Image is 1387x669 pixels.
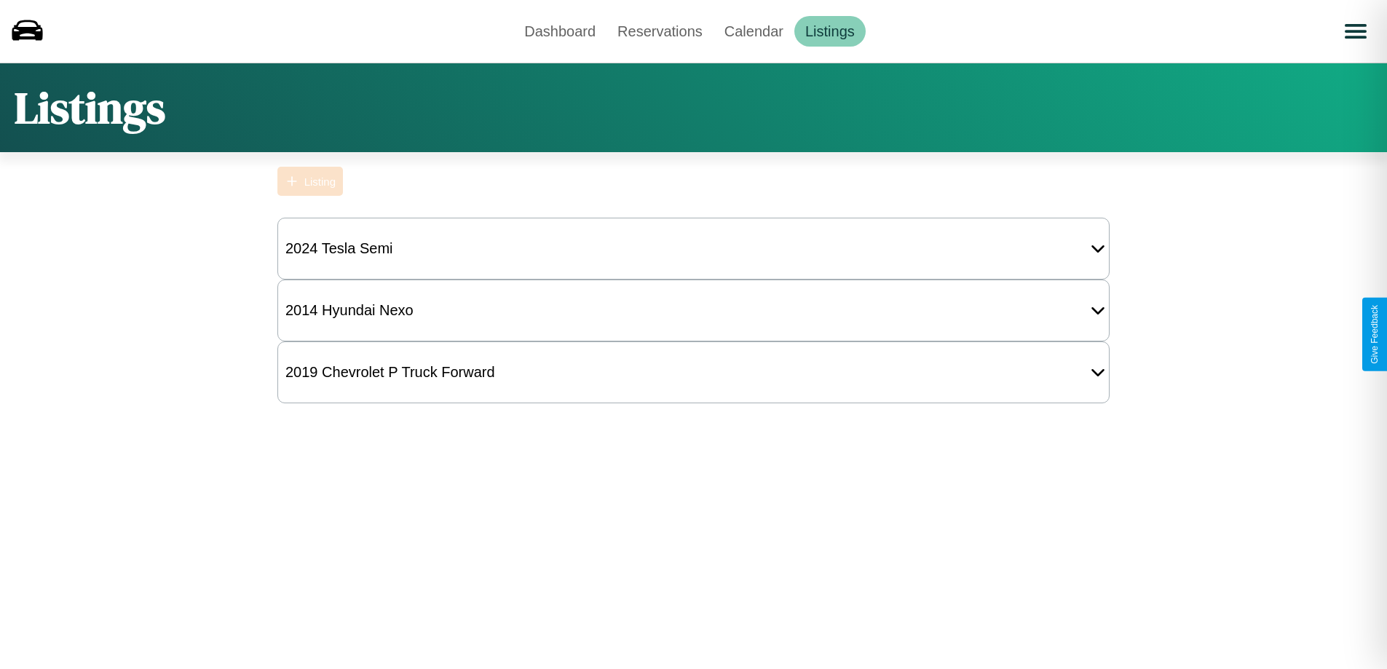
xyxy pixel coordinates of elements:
div: 2019 Chevrolet P Truck Forward [278,357,502,388]
button: Listing [277,167,343,196]
div: Give Feedback [1370,305,1380,364]
div: 2014 Hyundai Nexo [278,295,421,326]
div: 2024 Tesla Semi [278,233,400,264]
a: Listings [794,16,866,47]
div: Listing [304,175,336,188]
button: Open menu [1335,11,1376,52]
a: Calendar [714,16,794,47]
a: Reservations [606,16,714,47]
a: Dashboard [513,16,606,47]
h1: Listings [15,78,165,138]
